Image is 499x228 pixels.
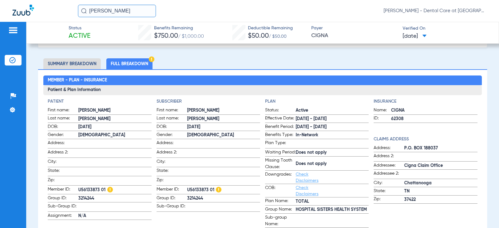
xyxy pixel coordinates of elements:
span: Cigna Claim Office [404,163,477,169]
span: Assignment: [48,212,78,220]
span: [PERSON_NAME] [187,107,260,114]
span: Status: [265,107,296,114]
span: $750.00 [154,33,178,39]
span: [PERSON_NAME] [78,116,151,122]
span: U56133873 01 [187,186,260,194]
span: Sub-group Name: [265,214,296,227]
li: Full Breakdown [106,58,153,69]
span: State: [374,188,404,195]
span: Missing Tooth Clause: [265,157,296,170]
span: Zip: [48,177,78,185]
span: Address 2: [48,149,78,158]
span: 62308 [391,116,477,122]
h4: Patient [48,98,151,105]
span: [DATE] [403,32,427,40]
span: HOSPITAL SISTERS HEALTH SYSTEM [296,206,369,213]
span: Does not apply [296,149,369,156]
span: Name: [374,107,391,114]
span: COB: [265,185,296,197]
h4: Insurance [374,98,477,105]
span: Member ID: [157,186,187,194]
span: City: [374,180,404,187]
span: Member ID: [48,186,78,194]
a: Check Disclaimers [296,186,318,196]
span: Last name: [157,115,187,123]
span: Gender: [48,132,78,139]
span: Downgrades: [265,171,296,184]
span: Sub-Group ID: [157,203,187,211]
span: Address 2: [374,153,404,161]
span: 37422 [404,196,477,203]
span: In-Network [296,132,369,138]
span: Group ID: [48,195,78,202]
span: Does not apply [296,161,369,167]
span: City: [157,158,187,167]
img: Search Icon [81,8,87,14]
span: Benefit Period: [265,124,296,131]
span: Zip: [157,177,187,185]
span: Effective Date: [265,115,296,123]
span: [DATE] [78,124,151,130]
span: Sub-Group ID: [48,203,78,211]
span: $50.00 [248,33,269,39]
span: U56133873 01 [78,186,151,194]
span: Active [296,107,369,114]
img: hamburger-icon [8,27,18,34]
span: City: [48,158,78,167]
span: TN [404,188,477,195]
span: P.O. BOX 188037 [404,145,477,152]
span: First name: [157,107,187,114]
li: Summary Breakdown [43,58,101,69]
span: Group Name: [265,206,296,214]
span: Payer [311,25,397,32]
span: 3214244 [78,195,151,202]
h4: Subscriber [157,98,260,105]
a: Check Disclaimers [296,172,318,183]
span: Zip: [374,196,404,203]
span: Plan Type: [265,140,296,148]
span: [DEMOGRAPHIC_DATA] [78,132,151,138]
span: Address: [157,140,187,148]
span: State: [157,167,187,176]
span: First name: [48,107,78,114]
span: Chattanooga [404,180,477,187]
span: [DATE] [187,124,260,130]
img: Hazard [149,56,154,62]
span: [PERSON_NAME] - Dental Care at [GEOGRAPHIC_DATA] [384,8,487,14]
span: CIGNA [391,107,477,114]
img: Hazard [107,187,113,192]
span: Benefits Type: [265,132,296,139]
span: [PERSON_NAME] [187,116,260,122]
span: / $1,000.00 [178,34,204,39]
h4: Claims Address [374,136,477,143]
span: Last name: [48,115,78,123]
span: / $50.00 [269,34,287,39]
span: [DATE] - [DATE] [296,124,369,130]
span: DOB: [157,124,187,131]
span: Status [69,25,90,32]
span: [DEMOGRAPHIC_DATA] [187,132,260,138]
span: Verified On [403,25,489,32]
img: Zuub Logo [12,5,34,16]
h2: Member - Plan - Insurance [43,75,482,85]
span: Plan Name: [265,198,296,205]
span: Addressee 2: [374,170,404,179]
span: Group ID: [157,195,187,202]
span: Address 2: [157,149,187,158]
h4: Plan [265,98,369,105]
span: 3214244 [187,195,260,202]
span: Address: [374,145,404,152]
span: TOTAL [296,198,369,205]
span: State: [48,167,78,176]
span: ID: [374,115,391,123]
span: Gender: [157,132,187,139]
span: Waiting Period: [265,149,296,157]
span: Active [69,32,90,41]
span: Deductible Remaining [248,25,293,32]
span: Addressee: [374,162,404,170]
span: [DATE] - [DATE] [296,116,369,122]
